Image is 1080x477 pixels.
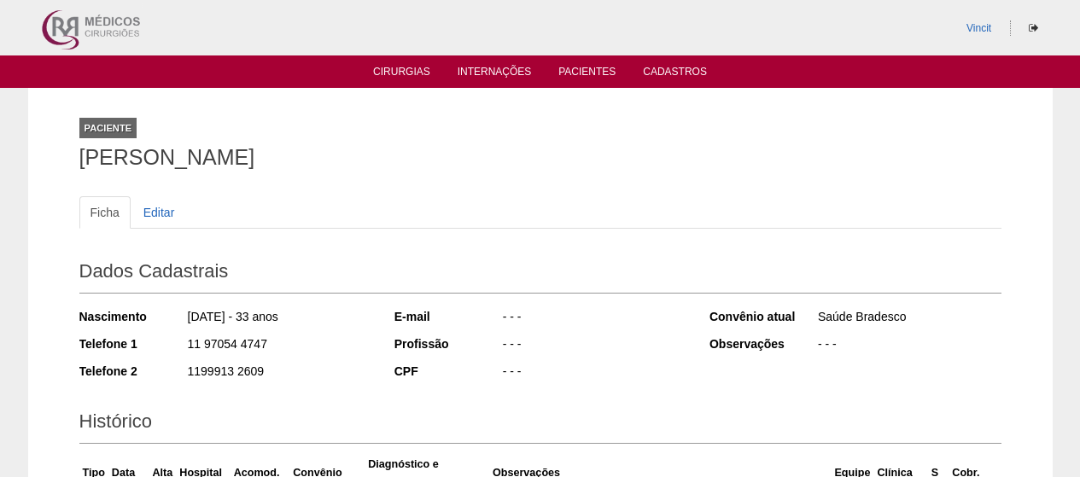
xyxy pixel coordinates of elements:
[816,308,1001,329] div: Saúde Bradesco
[79,335,186,352] div: Telefone 1
[558,66,616,83] a: Pacientes
[709,308,816,325] div: Convênio atual
[394,335,501,352] div: Profissão
[79,404,1001,444] h2: Histórico
[186,335,371,357] div: 11 97054 4747
[132,196,186,229] a: Editar
[458,66,532,83] a: Internações
[394,308,501,325] div: E-mail
[501,335,686,357] div: - - -
[186,308,371,329] div: [DATE] - 33 anos
[394,363,501,380] div: CPF
[1029,23,1038,33] i: Sair
[709,335,816,352] div: Observações
[79,363,186,380] div: Telefone 2
[643,66,707,83] a: Cadastros
[501,363,686,384] div: - - -
[373,66,430,83] a: Cirurgias
[79,196,131,229] a: Ficha
[186,363,371,384] div: 1199913 2609
[501,308,686,329] div: - - -
[966,22,991,34] a: Vincit
[816,335,1001,357] div: - - -
[79,308,186,325] div: Nascimento
[79,118,137,138] div: Paciente
[79,254,1001,294] h2: Dados Cadastrais
[79,147,1001,168] h1: [PERSON_NAME]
